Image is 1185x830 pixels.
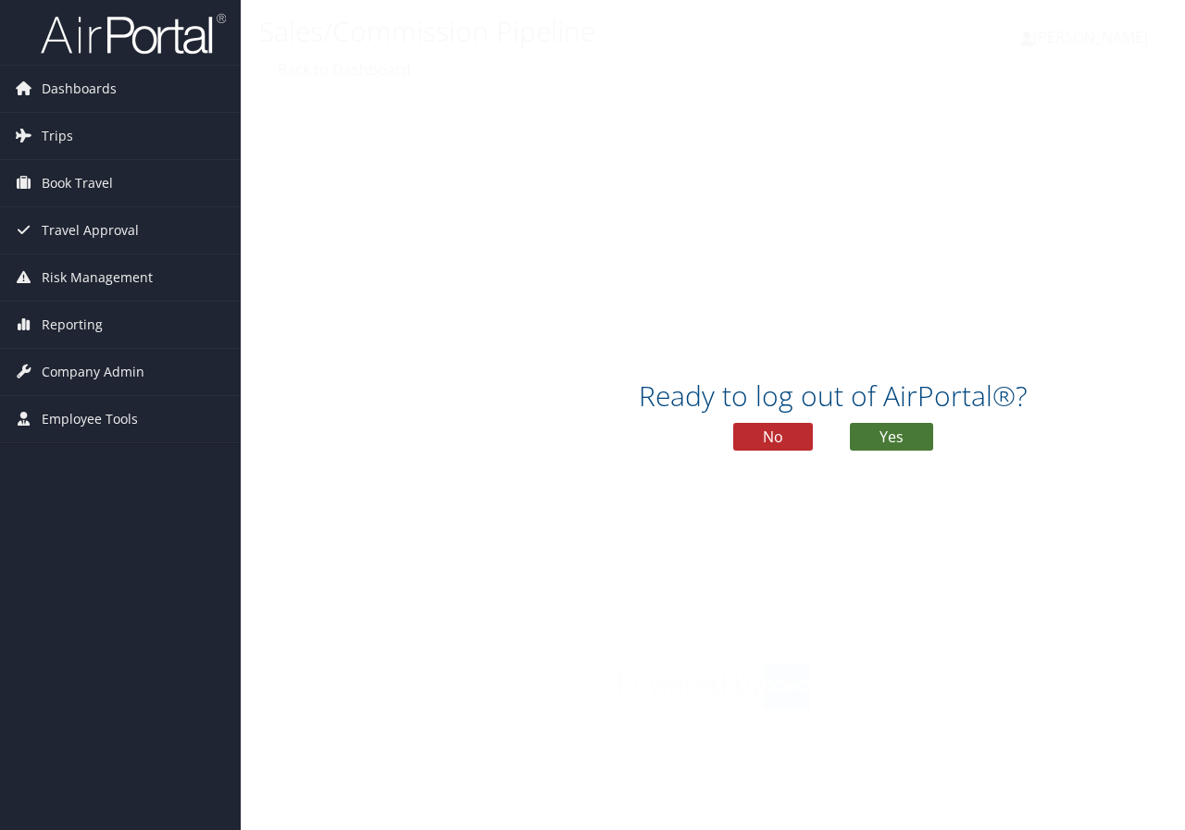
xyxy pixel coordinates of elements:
button: Yes [850,423,933,451]
span: Book Travel [42,160,113,206]
span: Reporting [42,302,103,348]
span: Company Admin [42,349,144,395]
span: Employee Tools [42,396,138,442]
span: Travel Approval [42,207,139,254]
img: airportal-logo.png [41,12,226,56]
span: Risk Management [42,254,153,301]
span: Trips [42,113,73,159]
button: No [733,423,813,451]
span: Dashboards [42,66,117,112]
